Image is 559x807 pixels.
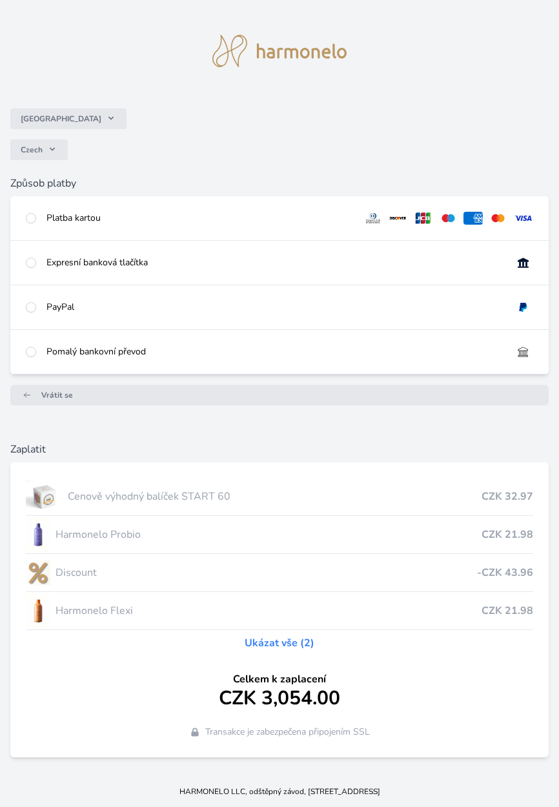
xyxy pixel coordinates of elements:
img: mc.svg [488,212,508,225]
img: amex.svg [463,212,483,225]
img: CLEAN_PROBIO_se_stinem_x-lo.jpg [26,518,50,551]
button: [GEOGRAPHIC_DATA] [10,108,127,129]
img: start.jpg [26,480,63,513]
span: Discount [56,565,477,580]
span: Vrátit se [41,390,73,400]
img: maestro.svg [438,212,458,225]
img: discover.svg [388,212,408,225]
div: Platba kartou [46,212,353,225]
span: CZK 32.97 [482,489,533,504]
img: logo.svg [212,35,347,67]
a: Ukázat vše (2) [245,635,314,651]
img: visa.svg [513,212,533,225]
span: [GEOGRAPHIC_DATA] [21,114,101,124]
a: Vrátit se [10,385,549,405]
img: jcb.svg [413,212,433,225]
h6: Způsob platby [10,176,549,191]
span: Transakce je zabezpečena připojením SSL [205,726,370,739]
div: Expresní banková tlačítka [46,256,503,269]
img: discount-lo.png [26,557,50,589]
span: Celkem k zaplacení [233,671,326,687]
span: CZK 3,054.00 [219,687,340,710]
span: CZK 21.98 [482,527,533,542]
img: CLEAN_FLEXI_se_stinem_x-hi_(1)-lo.jpg [26,595,50,627]
img: paypal.svg [513,301,533,314]
span: -CZK 43.96 [477,565,533,580]
div: PayPal [46,301,503,314]
span: CZK 21.98 [482,603,533,618]
img: diners.svg [363,212,383,225]
div: Pomalý bankovní převod [46,345,503,358]
h6: Zaplatit [10,442,549,457]
span: Cenově výhodný balíček START 60 [68,489,482,504]
span: Harmonelo Probio [56,527,482,542]
img: bankTransfer_IBAN.svg [513,345,533,358]
span: Harmonelo Flexi [56,603,482,618]
span: Czech [21,145,43,155]
button: Czech [10,139,68,160]
img: onlineBanking_CZ.svg [513,256,533,269]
